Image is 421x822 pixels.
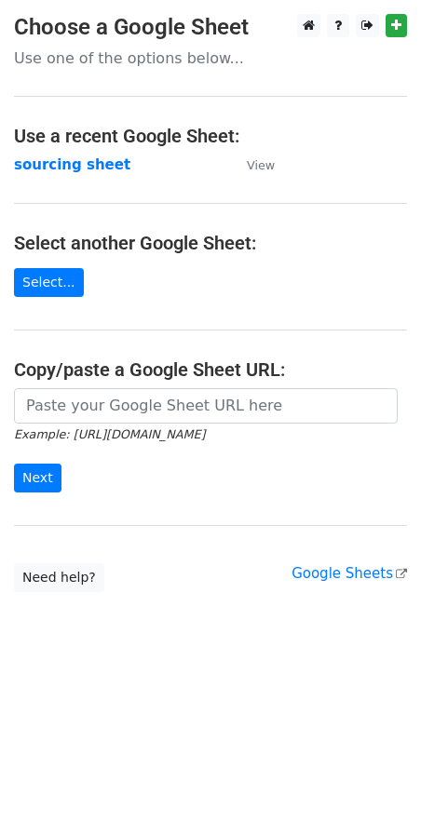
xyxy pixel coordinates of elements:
a: Google Sheets [292,565,407,582]
a: sourcing sheet [14,156,130,173]
a: Select... [14,268,84,297]
p: Use one of the options below... [14,48,407,68]
h4: Use a recent Google Sheet: [14,125,407,147]
input: Next [14,464,61,492]
a: Need help? [14,563,104,592]
h4: Copy/paste a Google Sheet URL: [14,358,407,381]
h4: Select another Google Sheet: [14,232,407,254]
input: Paste your Google Sheet URL here [14,388,398,424]
a: View [228,156,275,173]
small: Example: [URL][DOMAIN_NAME] [14,427,205,441]
h3: Choose a Google Sheet [14,14,407,41]
small: View [247,158,275,172]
